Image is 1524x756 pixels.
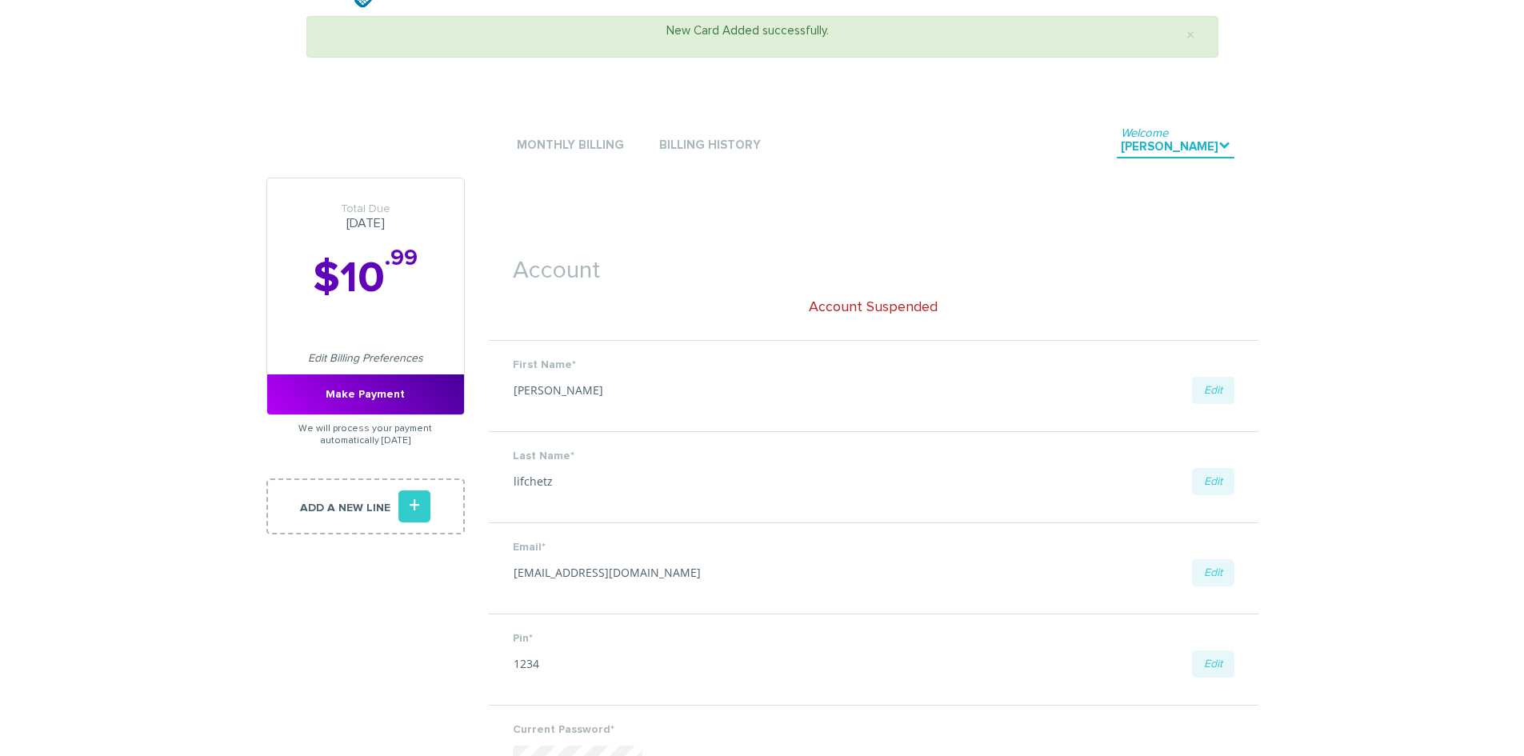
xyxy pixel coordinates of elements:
[1192,468,1234,495] a: Edit
[513,539,1234,555] label: Email*
[306,16,1218,58] div: New Card Added successfully.
[513,448,1234,464] label: Last Name*
[513,357,1234,373] label: First Name*
[1186,27,1195,44] span: ×
[1218,139,1230,151] i: .
[266,478,465,534] a: Add a new line+
[1117,137,1234,158] a: Welcome[PERSON_NAME].
[1177,21,1206,50] button: Close
[1192,650,1234,678] a: Edit
[267,255,464,302] h2: $10
[1121,127,1168,139] span: Welcome
[489,300,1258,316] h4: Account Suspended
[513,722,1234,738] label: Current Password*
[489,234,1258,292] h1: Account
[385,247,418,270] sup: .99
[267,202,464,231] h3: [DATE]
[267,374,464,414] a: Make Payment
[1192,377,1234,404] a: Edit
[655,135,765,157] a: Billing History
[513,135,628,157] a: Monthly Billing
[266,415,465,454] p: We will process your payment automatically [DATE]
[308,353,423,364] a: Edit Billing Preferences
[1192,559,1234,586] a: Edit
[267,202,464,216] span: Total Due
[398,490,430,522] i: +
